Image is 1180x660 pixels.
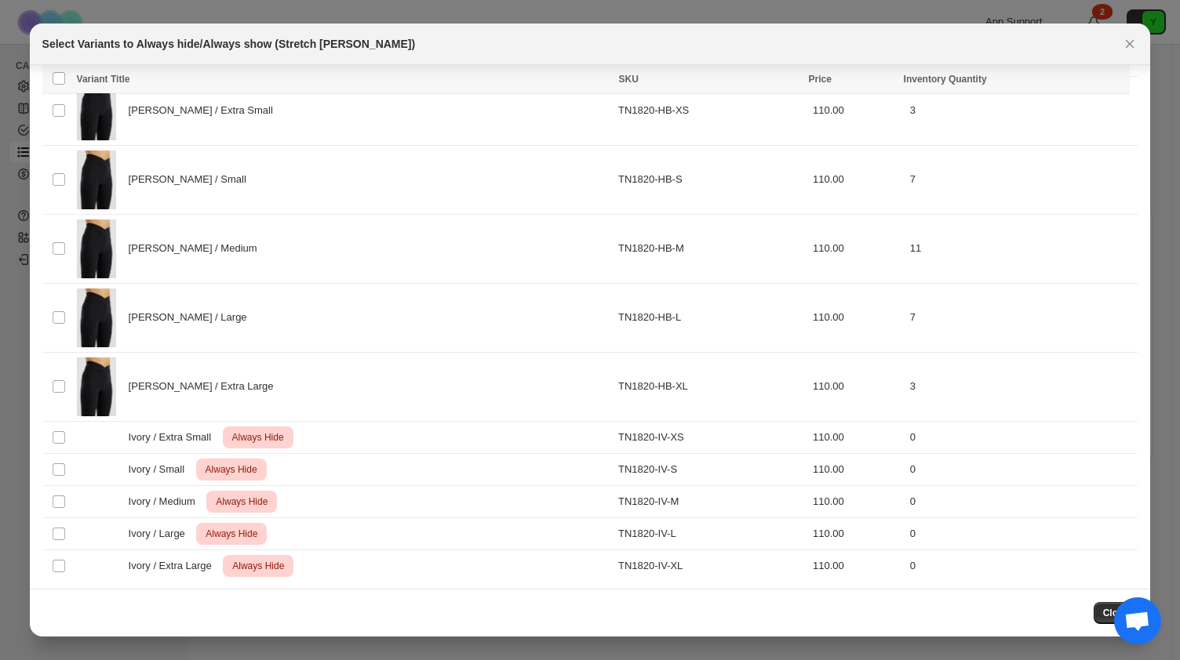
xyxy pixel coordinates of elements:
td: 0 [905,549,1138,582]
td: TN1820-HB-XS [614,76,808,145]
span: Inventory Quantity [904,74,987,85]
td: 0 [905,517,1138,549]
span: Always Hide [202,524,260,543]
button: Close [1119,33,1141,55]
td: 110.00 [808,517,905,549]
td: TN1820-IV-L [614,517,808,549]
td: 0 [905,485,1138,517]
a: Open chat [1114,597,1161,644]
td: TN1820-HB-XL [614,352,808,421]
img: Stretch-Veronica-Legging-Pants-Year-of-Ours-3.jpg [77,82,116,140]
td: 110.00 [808,549,905,582]
td: 110.00 [808,145,905,214]
td: TN1820-IV-XL [614,549,808,582]
span: [PERSON_NAME] / Medium [129,241,266,256]
span: Price [809,74,832,85]
span: [PERSON_NAME] / Extra Large [129,379,282,394]
span: Always Hide [229,428,287,447]
span: Variant Title [77,74,130,85]
td: TN1820-IV-M [614,485,808,517]
span: Ivory / Medium [129,494,204,510]
td: 110.00 [808,76,905,145]
td: TN1820-IV-S [614,453,808,485]
td: 110.00 [808,283,905,352]
td: 110.00 [808,485,905,517]
td: 3 [905,76,1138,145]
span: Ivory / Large [129,526,194,542]
span: Ivory / Small [129,462,193,477]
img: Stretch-Veronica-Legging-Pants-Year-of-Ours-3.jpg [77,219,116,278]
span: Close [1103,607,1129,619]
span: Always Hide [229,557,287,575]
img: Stretch-Veronica-Legging-Pants-Year-of-Ours-3.jpg [77,288,116,347]
td: TN1820-HB-S [614,145,808,214]
td: 7 [905,283,1138,352]
td: 3 [905,352,1138,421]
span: [PERSON_NAME] / Extra Small [129,103,282,118]
td: 11 [905,214,1138,283]
td: 7 [905,145,1138,214]
td: 110.00 [808,352,905,421]
img: Stretch-Veronica-Legging-Pants-Year-of-Ours-3.jpg [77,150,116,209]
span: [PERSON_NAME] / Large [129,310,256,325]
td: 0 [905,453,1138,485]
button: Close [1094,602,1138,624]
span: Ivory / Extra Small [129,430,220,445]
img: Stretch-Veronica-Legging-Pants-Year-of-Ours-3.jpg [77,357,116,416]
td: 110.00 [808,453,905,485]
td: TN1820-IV-XS [614,421,808,453]
td: 110.00 [808,214,905,283]
td: TN1820-HB-L [614,283,808,352]
span: SKU [619,74,639,85]
h2: Select Variants to Always hide/Always show (Stretch [PERSON_NAME]) [42,36,416,52]
span: Always Hide [202,460,260,479]
td: 0 [905,421,1138,453]
span: [PERSON_NAME] / Small [129,172,255,187]
td: 110.00 [808,421,905,453]
td: TN1820-HB-M [614,214,808,283]
span: Always Hide [213,492,271,511]
span: Ivory / Extra Large [129,558,220,574]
